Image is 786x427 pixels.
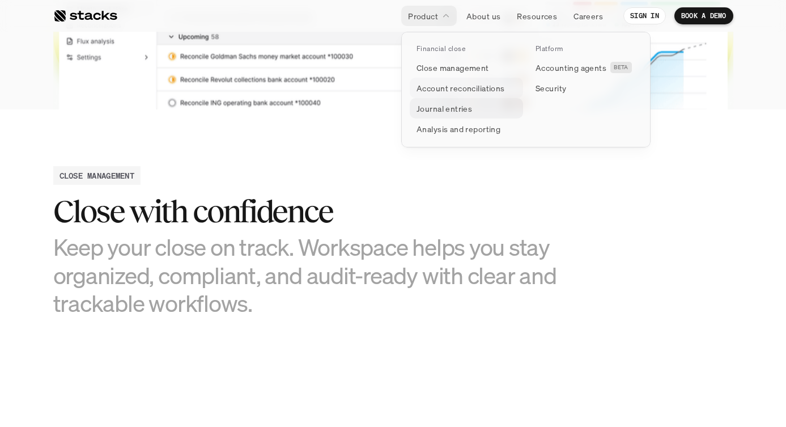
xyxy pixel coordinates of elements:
[134,216,184,224] a: Privacy Policy
[529,57,642,78] a: Accounting agentsBETA
[417,103,472,115] p: Journal entries
[630,12,659,20] p: SIGN IN
[674,7,733,24] a: BOOK A DEMO
[417,62,489,74] p: Close management
[417,82,505,94] p: Account reconciliations
[408,10,438,22] p: Product
[53,233,563,317] h3: Keep your close on track. Workspace helps you stay organized, compliant, and audit-ready with cle...
[410,119,523,139] a: Analysis and reporting
[536,82,566,94] p: Security
[60,170,134,181] h2: CLOSE MANAGEMENT
[53,194,563,229] h2: Close with confidence
[536,45,563,53] p: Platform
[573,10,603,22] p: Careers
[460,6,507,26] a: About us
[536,62,606,74] p: Accounting agents
[466,10,500,22] p: About us
[410,78,523,98] a: Account reconciliations
[517,10,557,22] p: Resources
[510,6,564,26] a: Resources
[567,6,610,26] a: Careers
[681,12,726,20] p: BOOK A DEMO
[614,64,628,71] h2: BETA
[623,7,666,24] a: SIGN IN
[410,98,523,119] a: Journal entries
[417,123,500,135] p: Analysis and reporting
[529,78,642,98] a: Security
[417,45,465,53] p: Financial close
[410,57,523,78] a: Close management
